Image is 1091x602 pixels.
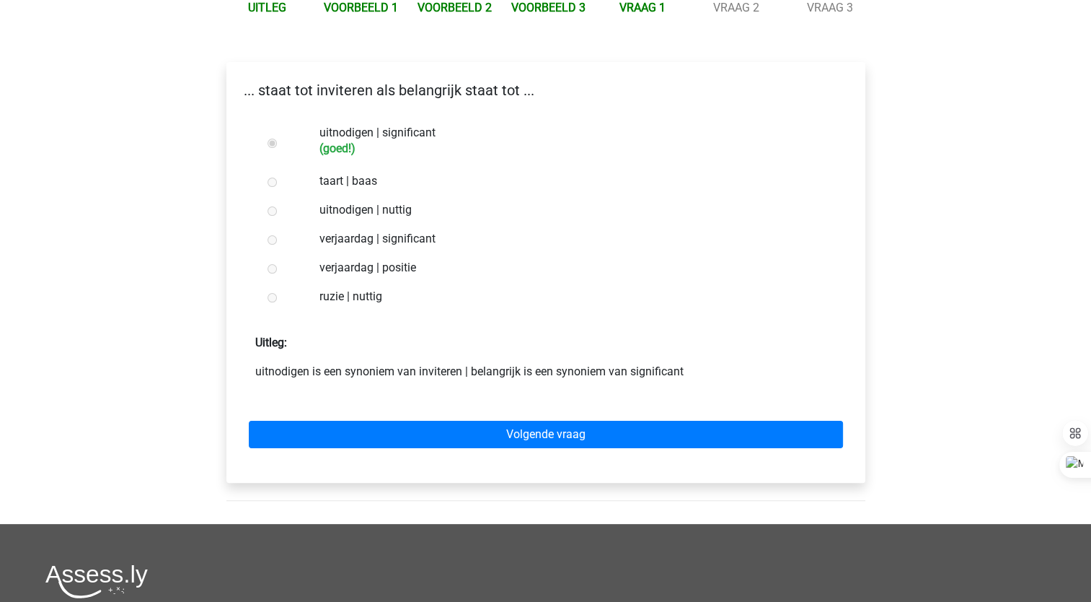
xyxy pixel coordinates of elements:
strong: Uitleg: [255,336,287,349]
a: Volgende vraag [249,421,843,448]
img: Assessly logo [45,564,148,598]
a: Vraag 1 [619,1,666,14]
a: Uitleg [248,1,286,14]
label: verjaardag | positie [319,259,818,276]
h6: (goed!) [319,141,818,155]
label: uitnodigen | significant [319,124,818,155]
p: ... staat tot inviteren als belangrijk staat tot ... [238,79,854,101]
a: Vraag 2 [713,1,759,14]
a: Voorbeeld 3 [511,1,586,14]
label: ruzie | nuttig [319,288,818,305]
p: uitnodigen is een synoniem van inviteren | belangrijk is een synoniem van significant [255,363,836,380]
a: Voorbeeld 2 [418,1,492,14]
label: taart | baas [319,173,818,190]
a: Voorbeeld 1 [324,1,398,14]
label: verjaardag | significant [319,230,818,248]
a: Vraag 3 [807,1,853,14]
label: uitnodigen | nuttig [319,201,818,219]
